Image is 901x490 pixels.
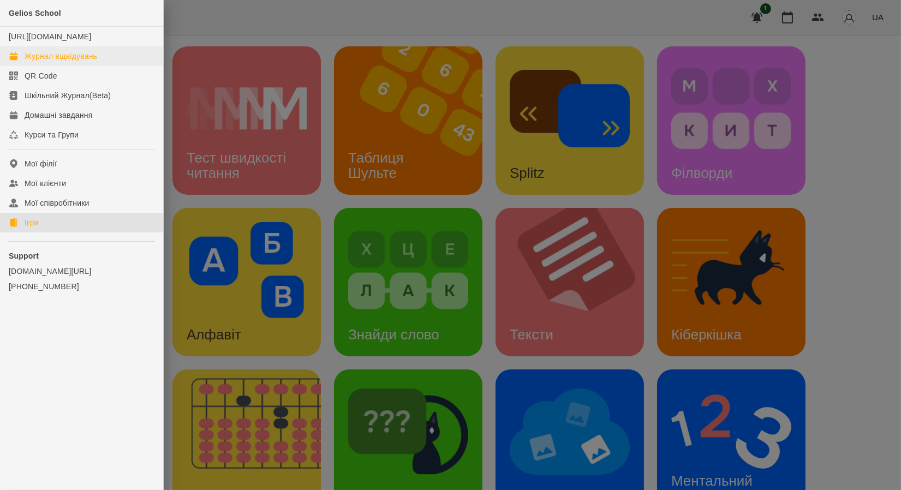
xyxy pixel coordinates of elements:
[9,281,154,292] a: [PHONE_NUMBER]
[25,217,38,228] div: Ігри
[25,158,57,169] div: Мої філії
[9,32,91,41] a: [URL][DOMAIN_NAME]
[9,9,61,17] span: Gelios School
[25,90,111,101] div: Шкільний Журнал(Beta)
[25,70,57,81] div: QR Code
[25,110,92,121] div: Домашні завдання
[25,51,97,62] div: Журнал відвідувань
[9,266,154,277] a: [DOMAIN_NAME][URL]
[25,129,79,140] div: Курси та Групи
[25,198,89,208] div: Мої співробітники
[25,178,66,189] div: Мої клієнти
[9,250,154,261] p: Support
